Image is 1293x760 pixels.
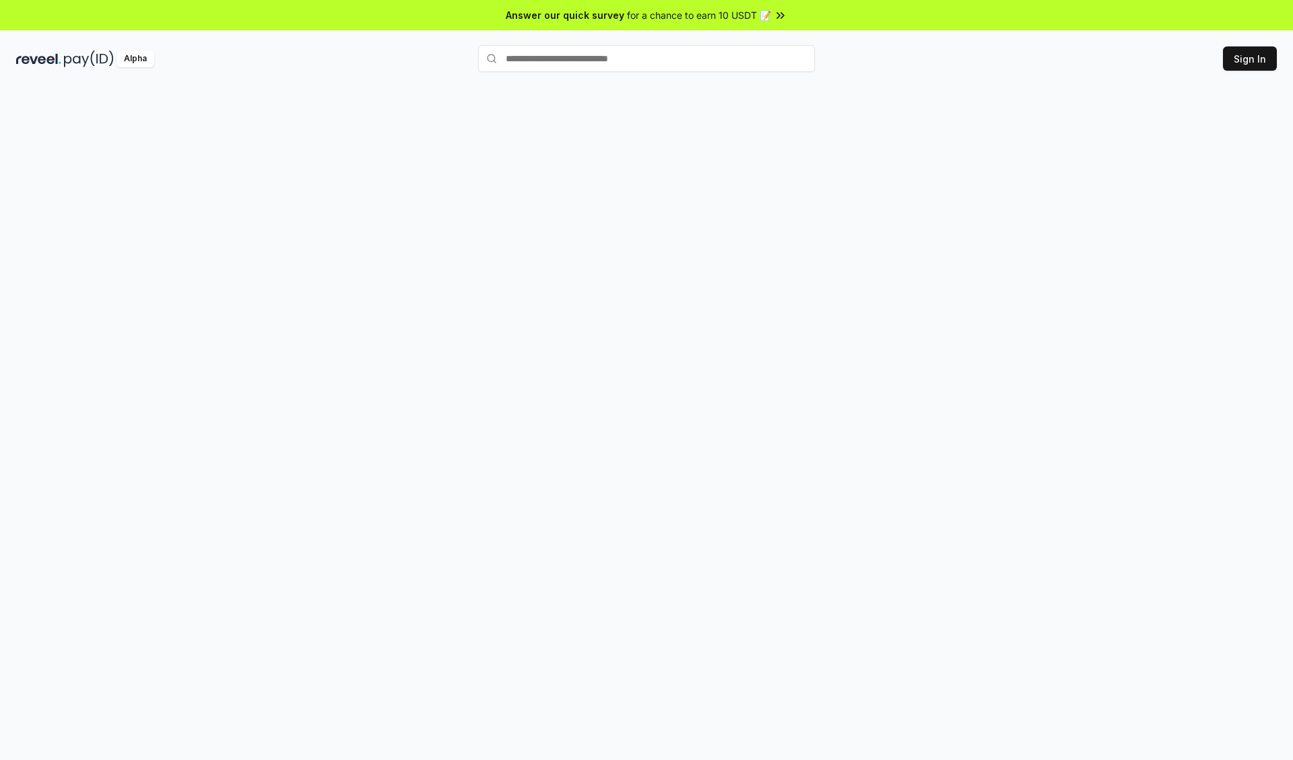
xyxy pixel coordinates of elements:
img: reveel_dark [16,50,61,67]
div: Alpha [117,50,154,67]
button: Sign In [1223,46,1277,71]
img: pay_id [64,50,114,67]
span: for a chance to earn 10 USDT 📝 [627,8,771,22]
span: Answer our quick survey [506,8,624,22]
